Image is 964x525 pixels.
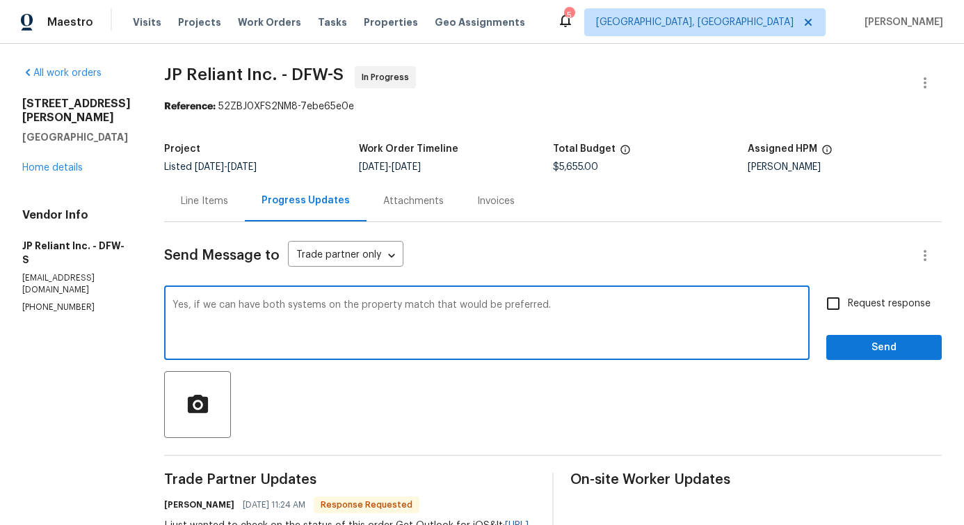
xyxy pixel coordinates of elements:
textarea: Yes, if we can have both systems on the property match that would be preferred. [172,300,801,349]
span: [DATE] [359,162,388,172]
span: Visits [133,15,161,29]
h5: JP Reliant Inc. - DFW-S [22,239,131,267]
a: All work orders [22,68,102,78]
p: [PHONE_NUMBER] [22,301,131,313]
h6: [PERSON_NAME] [164,498,234,512]
h5: Total Budget [553,144,616,154]
span: [DATE] [227,162,257,172]
span: Geo Assignments [435,15,525,29]
span: Projects [178,15,221,29]
button: Send [826,335,942,361]
span: [DATE] [392,162,421,172]
span: [GEOGRAPHIC_DATA], [GEOGRAPHIC_DATA] [596,15,794,29]
div: Invoices [477,194,515,208]
span: - [195,162,257,172]
span: Properties [364,15,418,29]
span: Response Requested [315,498,418,512]
span: JP Reliant Inc. - DFW-S [164,66,344,83]
span: [DATE] 11:24 AM [243,498,305,512]
div: Progress Updates [262,194,350,207]
h5: Work Order Timeline [359,144,458,154]
div: Attachments [383,194,444,208]
span: Tasks [318,17,347,27]
span: The total cost of line items that have been proposed by Opendoor. This sum includes line items th... [620,144,631,162]
span: On-site Worker Updates [570,473,942,487]
h2: [STREET_ADDRESS][PERSON_NAME] [22,97,131,125]
h5: [GEOGRAPHIC_DATA] [22,130,131,144]
div: Trade partner only [288,244,403,267]
span: [PERSON_NAME] [859,15,943,29]
span: $5,655.00 [553,162,598,172]
span: Listed [164,162,257,172]
span: Send Message to [164,249,280,262]
a: Home details [22,163,83,173]
div: 5 [564,8,574,22]
div: 52ZBJ0XFS2NM8-7ebe65e0e [164,100,942,113]
span: Work Orders [238,15,301,29]
span: The hpm assigned to this work order. [821,144,833,162]
h5: Assigned HPM [748,144,817,154]
h4: Vendor Info [22,208,131,222]
div: Line Items [181,194,228,208]
span: Trade Partner Updates [164,473,536,487]
span: Request response [848,297,931,311]
span: Maestro [47,15,93,29]
h5: Project [164,144,200,154]
span: Send [837,339,931,356]
div: [PERSON_NAME] [748,162,942,172]
span: - [359,162,421,172]
p: [EMAIL_ADDRESS][DOMAIN_NAME] [22,272,131,296]
span: [DATE] [195,162,224,172]
b: Reference: [164,102,216,111]
span: In Progress [362,70,415,84]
